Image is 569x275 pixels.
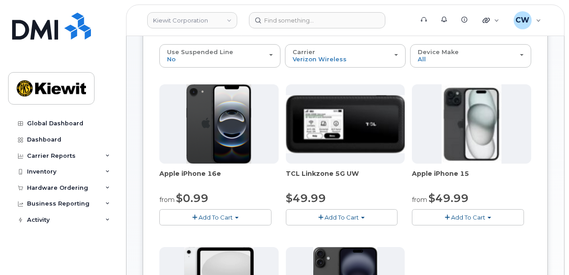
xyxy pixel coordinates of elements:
span: No [167,55,176,63]
small: from [159,196,175,204]
span: $49.99 [286,192,326,205]
div: Quicklinks [476,11,506,29]
span: Device Make [418,48,459,55]
div: TCL Linkzone 5G UW [286,169,405,187]
div: Apple iPhone 16e [159,169,279,187]
button: Use Suspended Line No [159,44,280,68]
div: Apple iPhone 15 [412,169,531,187]
span: $0.99 [176,192,208,205]
button: Device Make All [410,44,531,68]
iframe: Messenger Launcher [530,236,562,268]
input: Find something... [249,12,385,28]
small: from [412,196,427,204]
img: iphone15.jpg [442,84,501,164]
button: Add To Cart [159,209,271,225]
button: Add To Cart [286,209,398,225]
span: $49.99 [429,192,469,205]
div: Corey Wagg [507,11,547,29]
span: CW [515,15,529,26]
img: linkzone5g.png [286,95,405,153]
span: All [418,55,426,63]
span: Add To Cart [325,214,359,221]
span: Verizon Wireless [293,55,347,63]
span: Add To Cart [451,214,485,221]
a: Kiewit Corporation [147,12,237,28]
span: Add To Cart [199,214,233,221]
span: Carrier [293,48,315,55]
button: Add To Cart [412,209,524,225]
span: Use Suspended Line [167,48,233,55]
img: iphone16e.png [186,84,251,164]
button: Carrier Verizon Wireless [285,44,406,68]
